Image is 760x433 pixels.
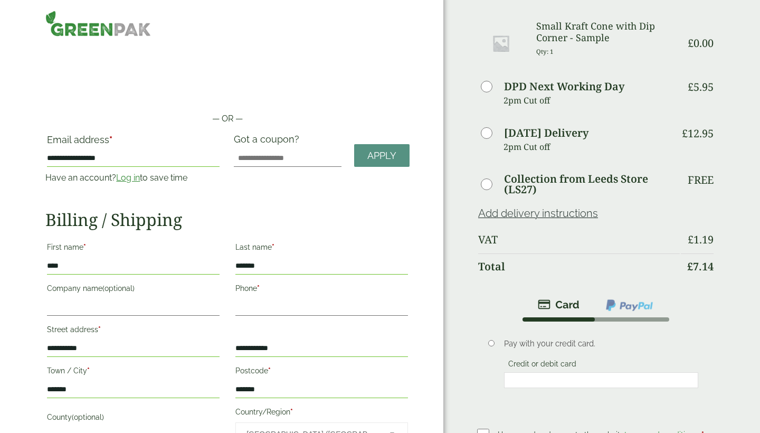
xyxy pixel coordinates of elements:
[116,173,140,183] a: Log in
[45,172,221,184] p: Have an account? to save time
[536,48,554,55] small: Qty: 1
[504,338,698,350] p: Pay with your credit card.
[688,36,714,50] bdi: 0.00
[235,240,408,258] label: Last name
[504,128,588,138] label: [DATE] Delivery
[536,21,679,43] h3: Small Kraft Cone with Dip Corner - Sample
[688,36,693,50] span: £
[47,410,220,428] label: County
[504,174,680,195] label: Collection from Leeds Store (LS27)
[72,413,104,421] span: (optional)
[367,150,396,162] span: Apply
[688,80,714,94] bdi: 5.95
[682,126,714,140] bdi: 12.95
[109,134,112,145] abbr: required
[687,259,714,274] bdi: 7.14
[688,80,693,94] span: £
[538,298,579,311] img: stripe.png
[272,243,274,251] abbr: required
[235,404,408,422] label: Country/Region
[235,363,408,381] label: Postcode
[257,284,260,293] abbr: required
[688,232,693,247] span: £
[503,92,680,108] p: 2pm Cut off
[507,375,695,385] iframe: Secure payment input frame
[478,207,598,220] a: Add delivery instructions
[83,243,86,251] abbr: required
[478,227,680,252] th: VAT
[47,281,220,299] label: Company name
[47,363,220,381] label: Town / City
[235,281,408,299] label: Phone
[47,135,220,150] label: Email address
[504,360,581,371] label: Credit or debit card
[687,259,693,274] span: £
[503,139,680,155] p: 2pm Cut off
[45,112,410,125] p: — OR —
[290,408,293,416] abbr: required
[98,325,101,334] abbr: required
[45,79,410,100] iframe: Secure payment button frame
[234,134,303,150] label: Got a coupon?
[45,11,151,36] img: GreenPak Supplies
[268,366,271,375] abbr: required
[478,21,524,66] img: Placeholder
[504,81,624,92] label: DPD Next Working Day
[45,210,410,230] h2: Billing / Shipping
[47,240,220,258] label: First name
[605,298,654,312] img: ppcp-gateway.png
[688,232,714,247] bdi: 1.19
[688,174,714,186] p: Free
[682,126,688,140] span: £
[87,366,90,375] abbr: required
[354,144,410,167] a: Apply
[47,322,220,340] label: Street address
[478,253,680,279] th: Total
[102,284,135,293] span: (optional)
